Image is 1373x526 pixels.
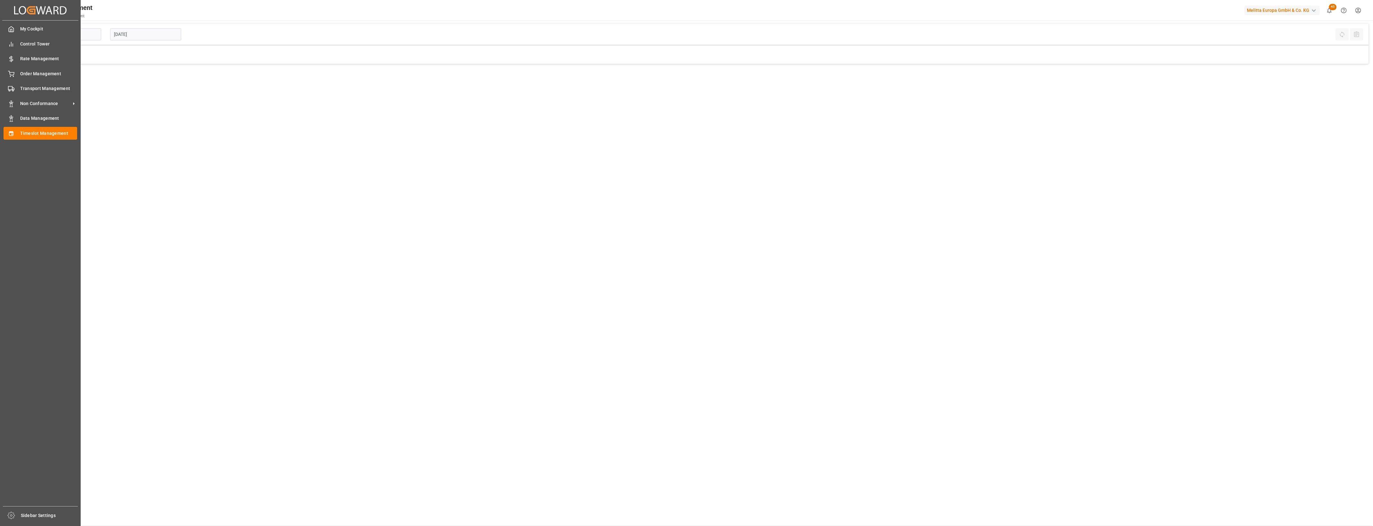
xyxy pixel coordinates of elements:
[1322,3,1337,18] button: show 45 new notifications
[20,115,77,122] span: Data Management
[4,23,77,35] a: My Cockpit
[1329,4,1337,10] span: 45
[4,53,77,65] a: Rate Management
[20,100,71,107] span: Non Conformance
[20,55,77,62] span: Rate Management
[1337,3,1351,18] button: Help Center
[4,37,77,50] a: Control Tower
[4,82,77,95] a: Transport Management
[110,28,181,40] input: DD-MM-YYYY
[4,127,77,139] a: Timeslot Management
[1244,4,1322,16] button: Melitta Europa GmbH & Co. KG
[20,130,77,137] span: Timeslot Management
[20,41,77,47] span: Control Tower
[4,67,77,80] a: Order Management
[20,26,77,32] span: My Cockpit
[21,512,78,519] span: Sidebar Settings
[20,85,77,92] span: Transport Management
[4,112,77,125] a: Data Management
[1244,6,1320,15] div: Melitta Europa GmbH & Co. KG
[20,70,77,77] span: Order Management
